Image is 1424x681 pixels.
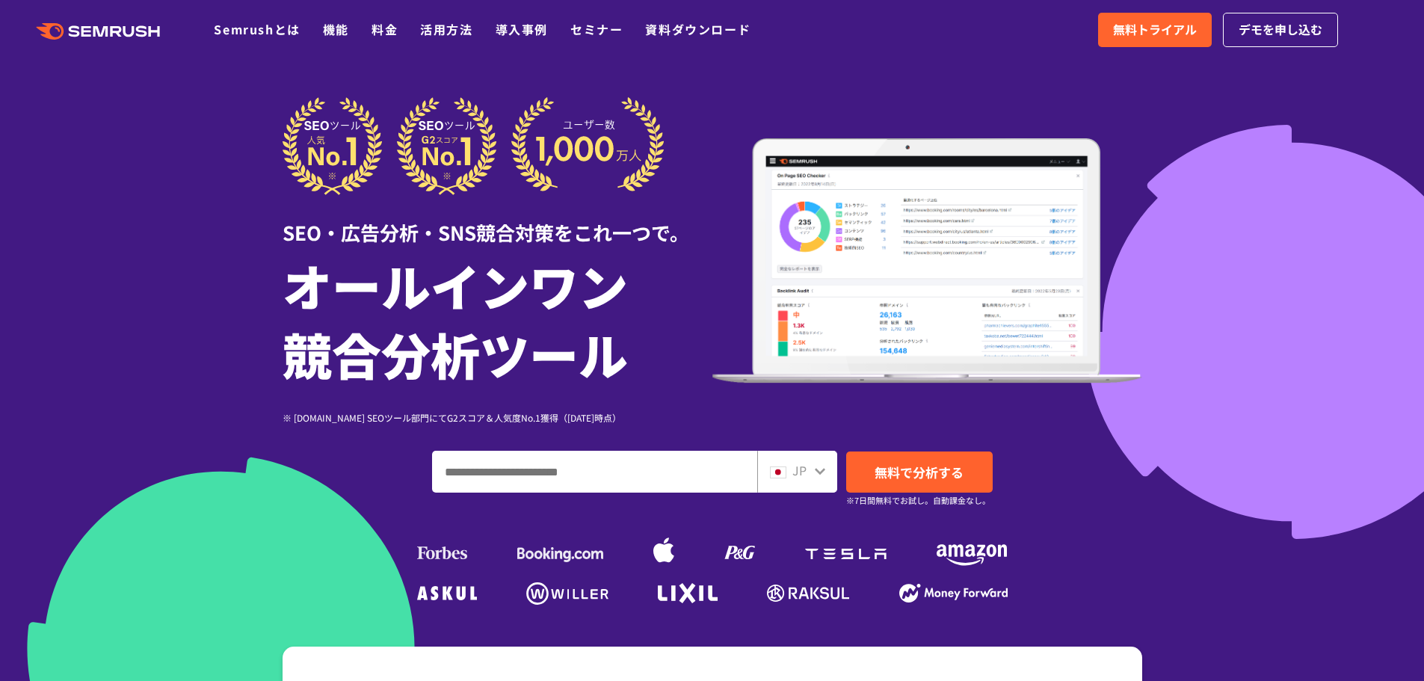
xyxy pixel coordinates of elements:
a: 無料トライアル [1098,13,1212,47]
span: デモを申し込む [1239,20,1322,40]
h1: オールインワン 競合分析ツール [283,250,712,388]
a: 機能 [323,20,349,38]
a: セミナー [570,20,623,38]
a: 資料ダウンロード [645,20,750,38]
a: デモを申し込む [1223,13,1338,47]
a: Semrushとは [214,20,300,38]
div: SEO・広告分析・SNS競合対策をこれ一つで。 [283,195,712,247]
a: 活用方法 [420,20,472,38]
a: 料金 [372,20,398,38]
span: 無料トライアル [1113,20,1197,40]
a: 無料で分析する [846,452,993,493]
small: ※7日間無料でお試し。自動課金なし。 [846,493,990,508]
div: ※ [DOMAIN_NAME] SEOツール部門にてG2スコア＆人気度No.1獲得（[DATE]時点） [283,410,712,425]
span: 無料で分析する [875,463,964,481]
span: JP [792,461,807,479]
input: ドメイン、キーワードまたはURLを入力してください [433,452,756,492]
a: 導入事例 [496,20,548,38]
